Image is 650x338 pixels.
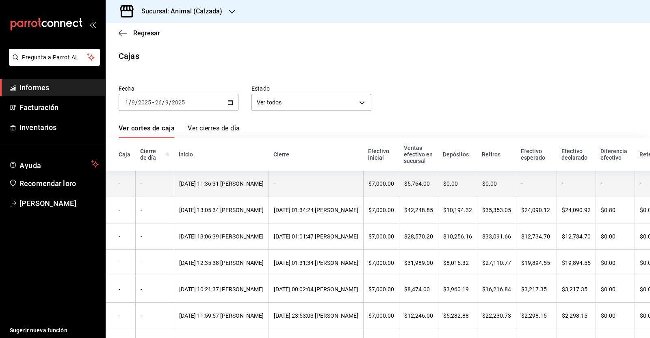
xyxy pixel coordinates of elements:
[133,29,160,37] font: Regresar
[179,233,264,240] font: [DATE] 13:06:39 [PERSON_NAME]
[562,233,591,240] font: $12,734.70
[162,99,165,106] font: /
[601,233,615,240] font: $0.00
[368,233,394,240] font: $7,000.00
[562,286,587,292] font: $3,217.35
[274,180,275,187] font: -
[19,199,76,208] font: [PERSON_NAME]
[119,124,240,138] div: pestañas de navegación
[22,54,77,61] font: Pregunta a Parrot AI
[140,148,156,161] font: Cierre de día
[404,233,433,240] font: $28,570.20
[601,180,602,187] font: -
[443,233,472,240] font: $10,256.16
[640,180,641,187] font: -
[443,151,469,158] font: Depósitos
[368,180,394,187] font: $7,000.00
[119,124,175,132] font: Ver cortes de caja
[443,286,469,292] font: $3,960.19
[368,312,394,319] font: $7,000.00
[482,312,511,319] font: $22,230.73
[562,260,591,266] font: $19,894.55
[443,207,472,213] font: $10,194.32
[274,286,358,292] font: [DATE] 00:02:04 [PERSON_NAME]
[443,312,469,319] font: $5,282.88
[179,151,193,158] font: Inicio
[119,207,120,213] font: -
[119,29,160,37] button: Regresar
[404,286,430,292] font: $8,474.00
[562,207,591,213] font: $24,090.92
[19,103,58,112] font: Facturación
[179,286,264,292] font: [DATE] 10:21:37 [PERSON_NAME]
[119,180,120,187] font: -
[141,180,142,187] font: -
[482,286,511,292] font: $16,216.84
[562,180,563,187] font: -
[19,123,56,132] font: Inventarios
[482,260,511,266] font: $27,110.77
[169,99,171,106] font: /
[125,99,129,106] input: --
[521,312,547,319] font: $2,298.15
[274,207,358,213] font: [DATE] 01:34:24 [PERSON_NAME]
[521,148,545,161] font: Efectivo esperado
[251,85,270,92] font: Estado
[138,99,152,106] input: ----
[561,148,587,161] font: Efectivo declarado
[19,161,41,170] font: Ayuda
[141,207,142,213] font: -
[368,260,394,266] font: $7,000.00
[89,21,96,28] button: abrir_cajón_menú
[119,260,120,266] font: -
[482,151,500,158] font: Retiros
[6,59,100,67] a: Pregunta a Parrot AI
[165,151,169,158] svg: El número de cierre de día es consecutivo y consolida todos los cortes de caja anteriores en un ú...
[19,83,49,92] font: Informes
[141,233,142,240] font: -
[9,49,100,66] button: Pregunta a Parrot AI
[601,312,615,319] font: $0.00
[179,207,264,213] font: [DATE] 13:05:34 [PERSON_NAME]
[119,51,139,61] font: Cajas
[119,312,120,319] font: -
[482,207,511,213] font: $35,353.05
[188,124,240,132] font: Ver cierres de día
[119,151,130,158] font: Caja
[521,286,547,292] font: $3,217.35
[257,99,282,106] font: Ver todos
[119,233,120,240] font: -
[404,180,430,187] font: $5,764.00
[129,99,131,106] font: /
[521,180,523,187] font: -
[10,327,67,334] font: Sugerir nueva función
[179,180,264,187] font: [DATE] 11:36:31 [PERSON_NAME]
[521,260,550,266] font: $19,894.55
[141,286,142,292] font: -
[274,233,358,240] font: [DATE] 01:01:47 [PERSON_NAME]
[171,99,185,106] input: ----
[141,7,222,15] font: Sucursal: Animal (Calzada)
[404,312,433,319] font: $12,246.00
[600,148,627,161] font: Diferencia efectivo
[368,148,389,161] font: Efectivo inicial
[601,260,615,266] font: $0.00
[141,260,142,266] font: -
[443,180,458,187] font: $0.00
[165,99,169,106] input: --
[562,312,587,319] font: $2,298.15
[131,99,135,106] input: --
[141,312,142,319] font: -
[273,151,289,158] font: Cierre
[521,207,550,213] font: $24,090.12
[119,286,120,292] font: -
[179,260,264,266] font: [DATE] 12:35:38 [PERSON_NAME]
[179,312,264,319] font: [DATE] 11:59:57 [PERSON_NAME]
[601,286,615,292] font: $0.00
[135,99,138,106] font: /
[368,286,394,292] font: $7,000.00
[404,260,433,266] font: $31,989.00
[443,260,469,266] font: $8,016.32
[152,99,154,106] font: -
[368,207,394,213] font: $7,000.00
